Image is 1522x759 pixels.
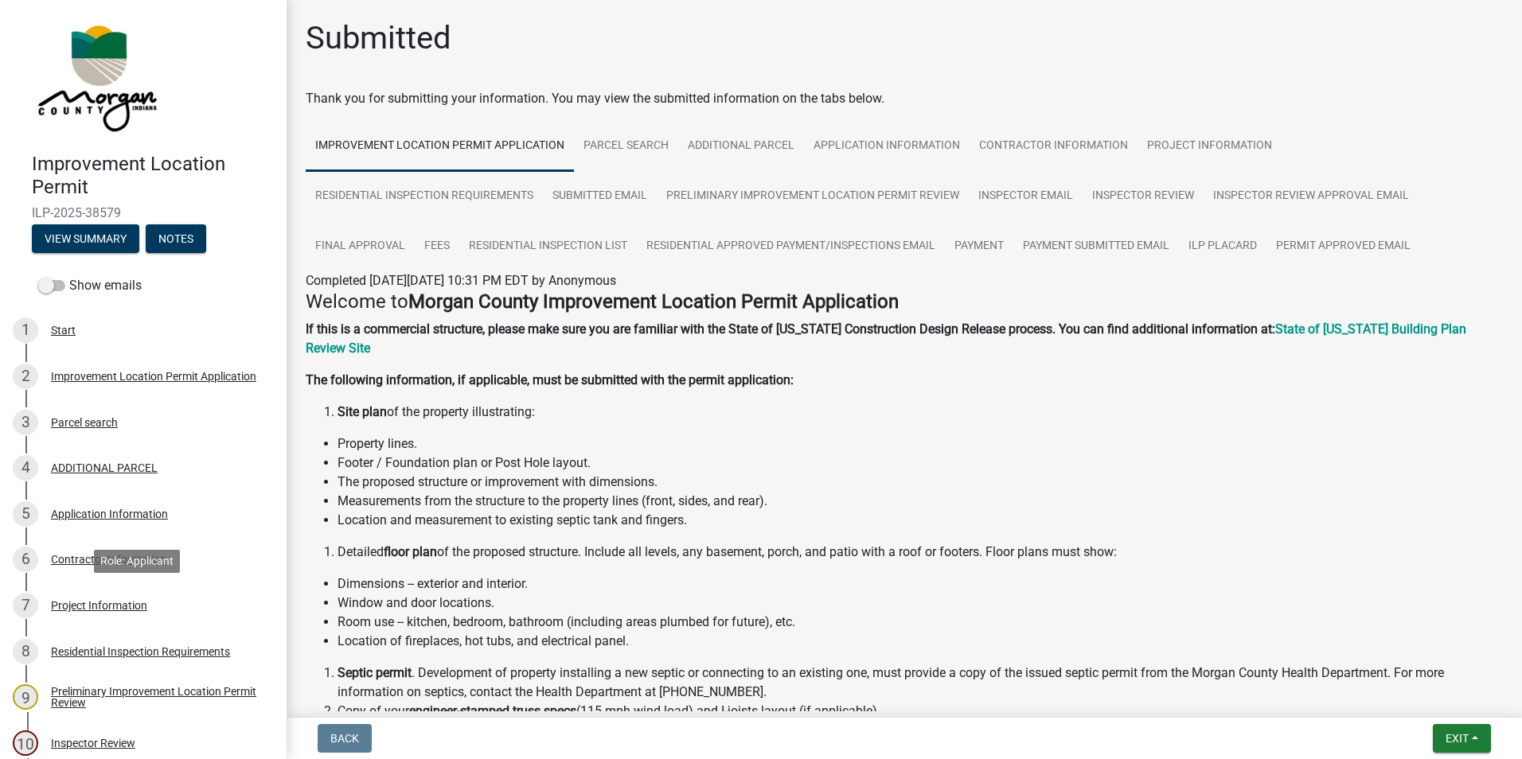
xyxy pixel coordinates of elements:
[51,646,230,657] div: Residential Inspection Requirements
[32,205,255,220] span: ILP-2025-38579
[338,543,1503,562] li: Detailed of the proposed structure. Include all levels, any basement, porch, and patio with a roo...
[306,121,574,172] a: Improvement Location Permit Application
[306,290,1503,313] h4: Welcome to
[306,221,415,272] a: Final Approval
[1204,171,1419,222] a: Inspector Review Approval Email
[338,665,412,680] strong: Septic permit
[338,434,1503,453] li: Property lines.
[338,511,1503,530] li: Location and measurement to existing septic tank and fingers.
[637,221,945,272] a: Residential Approved Payment/Inspections Email
[408,290,899,313] strong: Morgan County Improvement Location Permit Application
[306,171,543,222] a: Residential Inspection Requirements
[1013,221,1179,272] a: Payment Submitted Email
[306,19,451,57] h1: Submitted
[1138,121,1282,172] a: Project Information
[306,273,616,288] span: Completed [DATE][DATE] 10:31 PM EDT by Anonymous
[338,473,1503,492] li: The proposed structure or improvement with dimensions.
[1179,221,1266,272] a: ILP Placard
[804,121,970,172] a: Application Information
[1446,732,1469,745] span: Exit
[94,550,180,573] div: Role: Applicant
[51,371,256,382] div: Improvement Location Permit Application
[409,703,576,718] strong: engineer-stamped truss specs
[338,664,1503,702] li: . Development of property installing a new septic or connecting to an existing one, must provide ...
[51,554,166,565] div: Contractor Information
[32,17,160,136] img: Morgan County, Indiana
[51,686,261,708] div: Preliminary Improvement Location Permit Review
[1083,171,1204,222] a: Inspector Review
[51,325,76,336] div: Start
[32,153,274,199] h4: Improvement Location Permit
[13,547,38,572] div: 6
[306,321,1466,356] a: State of [US_STATE] Building Plan Review Site
[970,121,1138,172] a: Contractor Information
[338,594,1503,613] li: Window and door locations.
[32,233,139,246] wm-modal-confirm: Summary
[969,171,1083,222] a: Inspector Email
[51,508,168,520] div: Application Information
[13,593,38,618] div: 7
[338,404,387,419] strong: Site plan
[678,121,804,172] a: ADDITIONAL PARCEL
[459,221,637,272] a: Residential Inspection List
[306,321,1275,337] strong: If this is a commercial structure, please make sure you are familiar with the State of [US_STATE]...
[384,544,437,559] strong: floor plan
[13,684,38,710] div: 9
[1433,724,1491,753] button: Exit
[13,364,38,389] div: 2
[13,455,38,481] div: 4
[51,600,147,611] div: Project Information
[146,224,206,253] button: Notes
[306,372,794,387] strong: The following information, if applicable, must be submitted with the permit application:
[51,417,118,428] div: Parcel search
[338,403,1503,422] li: of the property illustrating:
[1266,221,1420,272] a: Permit Approved Email
[338,702,1503,721] li: Copy of your (115 mph wind load) and I-joists layout (if applicable).
[306,89,1503,108] div: Thank you for submitting your information. You may view the submitted information on the tabs below.
[338,613,1503,632] li: Room use -- kitchen, bedroom, bathroom (including areas plumbed for future), etc.
[338,453,1503,473] li: Footer / Foundation plan or Post Hole layout.
[13,317,38,343] div: 1
[415,221,459,272] a: Fees
[32,224,139,253] button: View Summary
[945,221,1013,272] a: Payment
[51,462,158,473] div: ADDITIONAL PARCEL
[146,233,206,246] wm-modal-confirm: Notes
[51,738,135,749] div: Inspector Review
[543,171,657,222] a: Submitted Email
[657,171,969,222] a: Preliminary Improvement Location Permit Review
[318,724,372,753] button: Back
[38,276,142,295] label: Show emails
[338,492,1503,511] li: Measurements from the structure to the property lines (front, sides, and rear).
[13,639,38,664] div: 8
[330,732,359,745] span: Back
[338,574,1503,594] li: Dimensions -- exterior and interior.
[13,501,38,527] div: 5
[13,730,38,756] div: 10
[338,632,1503,651] li: Location of fireplaces, hot tubs, and electrical panel.
[13,410,38,435] div: 3
[574,121,678,172] a: Parcel search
